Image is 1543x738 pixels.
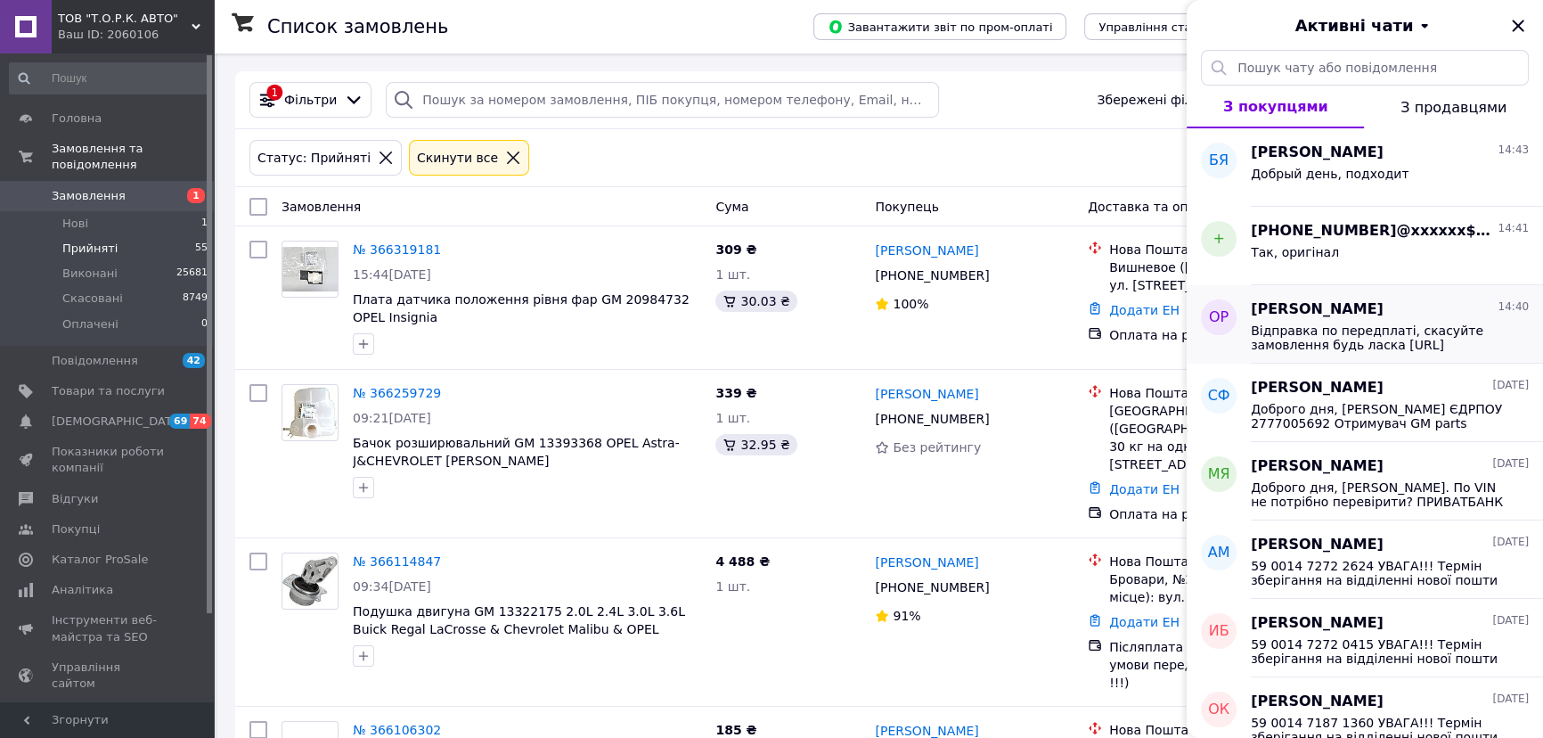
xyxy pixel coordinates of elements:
[1187,364,1543,442] button: СФ[PERSON_NAME][DATE]Доброго дня, [PERSON_NAME] ЄДРПОУ 2777005692 Отримувач GM parts [PERSON_NAME...
[284,91,337,109] span: Фільтри
[187,188,205,203] span: 1
[871,406,992,431] div: [PHONE_NUMBER]
[353,723,441,737] a: № 366106302
[875,242,978,259] a: [PERSON_NAME]
[1201,50,1529,86] input: Пошук чату або повідомлення
[715,411,750,425] span: 1 шт.
[52,414,184,430] span: [DEMOGRAPHIC_DATA]
[282,384,339,441] a: Фото товару
[1251,378,1384,398] span: [PERSON_NAME]
[52,491,98,507] span: Відгуки
[353,436,680,468] span: Бачок розширювальний GM 13393368 OPEL Astra-J&CHEVROLET [PERSON_NAME]
[1109,241,1328,258] div: Нова Пошта
[1109,303,1180,317] a: Додати ЕН
[1251,559,1504,587] span: 59 0014 7272 2624 УВАГА!!! Термін зберігання на відділенні нової пошти складає 7 днів !!! Щиро дя...
[893,440,981,455] span: Без рейтингу
[282,556,338,605] img: Фото товару
[875,200,938,214] span: Покупець
[715,554,770,569] span: 4 488 ₴
[1251,637,1504,666] span: 59 0014 7272 0415 УВАГА!!! Термін зберігання на відділенні нової пошти складає 7 днів !!! Щиро дя...
[52,582,113,598] span: Аналітика
[282,553,339,610] a: Фото товару
[1251,324,1504,352] span: Відправка по передплаті, скасуйте замовлення будь ласка [URL][DOMAIN_NAME]
[183,353,205,368] span: 42
[1088,200,1219,214] span: Доставка та оплата
[1187,207,1543,285] button: +[PHONE_NUMBER]@xxxxxx$.com14:41Так, оригінал
[1492,456,1529,471] span: [DATE]
[1237,14,1493,37] button: Активні чати
[1492,378,1529,393] span: [DATE]
[183,291,208,307] span: 8749
[1097,91,1227,109] span: Збережені фільтри:
[1109,638,1328,692] div: Післяплата +1,7% !!! (тільки за умови передплати від 200грн !!!)
[52,444,165,476] span: Показники роботи компанії
[1251,221,1494,242] span: [PHONE_NUMBER]@xxxxxx$.com
[1187,521,1543,599] button: АМ[PERSON_NAME][DATE]59 0014 7272 2624 УВАГА!!! Термін зберігання на відділенні нової пошти склад...
[190,414,210,429] span: 74
[9,62,209,94] input: Пошук
[1098,20,1235,34] span: Управління статусами
[1109,402,1328,473] div: [GEOGRAPHIC_DATA] ([GEOGRAPHIC_DATA].), №13 (до 30 кг на одне місце): вул. [STREET_ADDRESS]
[715,267,750,282] span: 1 шт.
[58,27,214,43] div: Ваш ID: 2060106
[893,609,920,623] span: 91%
[353,579,431,594] span: 09:34[DATE]
[169,414,190,429] span: 69
[1251,480,1504,509] span: Доброго дня, [PERSON_NAME]. По VIN не потрібно перевірити? ПРИВАТБАНК ЄДРПОУ 2777005692 Отримувач...
[1251,245,1339,259] span: Так, оригінал
[715,434,796,455] div: 32.95 ₴
[52,383,165,399] span: Товари та послуги
[1187,599,1543,677] button: ИБ[PERSON_NAME][DATE]59 0014 7272 0415 УВАГА!!! Термін зберігання на відділенні нової пошти склад...
[52,612,165,644] span: Інструменти веб-майстра та SEO
[1109,384,1328,402] div: Нова Пошта
[813,13,1066,40] button: Завантажити звіт по пром-оплаті
[62,316,118,332] span: Оплачені
[1294,14,1413,37] span: Активні чати
[1187,285,1543,364] button: ОР[PERSON_NAME]14:40Відправка по передплаті, скасуйте замовлення будь ласка [URL][DOMAIN_NAME]
[1212,229,1224,250] span: +
[62,291,123,307] span: Скасовані
[353,386,441,400] a: № 366259729
[62,266,118,282] span: Виконані
[715,723,756,737] span: 185 ₴
[1208,386,1230,406] span: СФ
[52,141,214,173] span: Замовлення та повідомлення
[1507,15,1529,37] button: Закрити
[893,297,928,311] span: 100%
[875,553,978,571] a: [PERSON_NAME]
[353,604,685,654] span: Подушка двигуна GM 13322175 2.0L 2.4L 3.0L 3.6L Buick Regal LaCrosse & Chevrolet Malibu & OPEL In...
[58,11,192,27] span: ТОВ "Т.О.Р.К. АВТО"
[1223,98,1328,115] span: З покупцями
[1498,221,1529,236] span: 14:41
[1251,143,1384,163] span: [PERSON_NAME]
[871,263,992,288] div: [PHONE_NUMBER]
[1492,692,1529,707] span: [DATE]
[201,216,208,232] span: 1
[353,554,441,569] a: № 366114847
[1498,143,1529,158] span: 14:43
[1187,128,1543,207] button: БЯ[PERSON_NAME]14:43Добрый день, подходит
[52,111,102,127] span: Головна
[1251,456,1384,477] span: [PERSON_NAME]
[201,316,208,332] span: 0
[62,216,88,232] span: Нові
[1187,86,1364,128] button: З покупцями
[828,19,1052,35] span: Завантажити звіт по пром-оплаті
[52,188,126,204] span: Замовлення
[353,411,431,425] span: 09:21[DATE]
[1498,299,1529,315] span: 14:40
[1208,543,1230,563] span: АМ
[1251,692,1384,712] span: [PERSON_NAME]
[1209,307,1229,328] span: ОР
[52,552,148,568] span: Каталог ProSale
[1109,482,1180,496] a: Додати ЕН
[1109,553,1328,570] div: Нова Пошта
[715,242,756,257] span: 309 ₴
[1209,151,1229,171] span: БЯ
[195,241,208,257] span: 55
[1109,505,1328,523] div: Оплата на рахунок
[52,353,138,369] span: Повідомлення
[1187,442,1543,521] button: МЯ[PERSON_NAME][DATE]Доброго дня, [PERSON_NAME]. По VIN не потрібно перевірити? ПРИВАТБАНК ЄДРПОУ...
[1109,326,1328,344] div: Оплата на рахунок
[1251,613,1384,634] span: [PERSON_NAME]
